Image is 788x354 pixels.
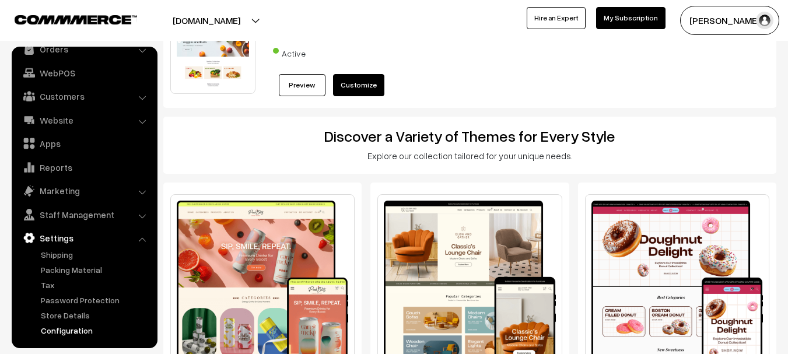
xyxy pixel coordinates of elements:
[15,15,137,24] img: COMMMERCE
[756,12,773,29] img: user
[170,15,255,94] img: Vegetables and Fruits
[15,62,153,83] a: WebPOS
[15,204,153,225] a: Staff Management
[680,6,779,35] button: [PERSON_NAME]
[38,279,153,291] a: Tax
[132,6,281,35] button: [DOMAIN_NAME]
[333,74,384,96] a: Customize
[15,12,117,26] a: COMMMERCE
[15,157,153,178] a: Reports
[38,248,153,261] a: Shipping
[596,7,666,29] a: My Subscription
[15,86,153,107] a: Customers
[38,264,153,276] a: Packing Material
[15,227,153,248] a: Settings
[527,7,586,29] a: Hire an Expert
[273,44,331,59] span: Active
[38,324,153,337] a: Configuration
[171,127,768,145] h2: Discover a Variety of Themes for Every Style
[171,150,768,161] h3: Explore our collection tailored for your unique needs.
[279,74,325,96] a: Preview
[15,38,153,59] a: Orders
[38,309,153,321] a: Store Details
[15,133,153,154] a: Apps
[15,110,153,131] a: Website
[15,180,153,201] a: Marketing
[38,294,153,306] a: Password Protection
